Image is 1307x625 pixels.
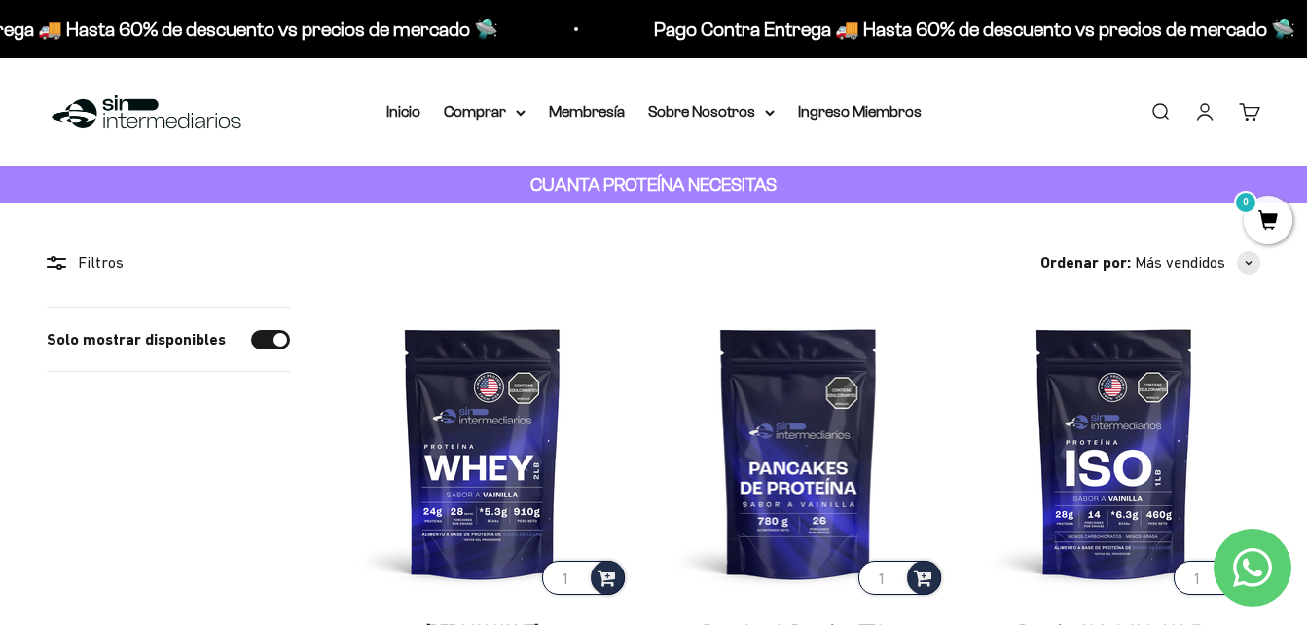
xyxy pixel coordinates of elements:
mark: 0 [1234,191,1257,214]
a: Ingreso Miembros [798,103,922,120]
a: Inicio [386,103,420,120]
summary: Comprar [444,99,526,125]
a: Membresía [549,103,625,120]
span: Más vendidos [1135,250,1225,276]
strong: CUANTA PROTEÍNA NECESITAS [530,174,777,195]
label: Solo mostrar disponibles [47,327,226,352]
div: Filtros [47,250,290,276]
a: 0 [1244,211,1292,233]
summary: Sobre Nosotros [648,99,775,125]
button: Más vendidos [1135,250,1260,276]
p: Pago Contra Entrega 🚚 Hasta 60% de descuento vs precios de mercado 🛸 [652,14,1293,45]
span: Ordenar por: [1040,250,1131,276]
